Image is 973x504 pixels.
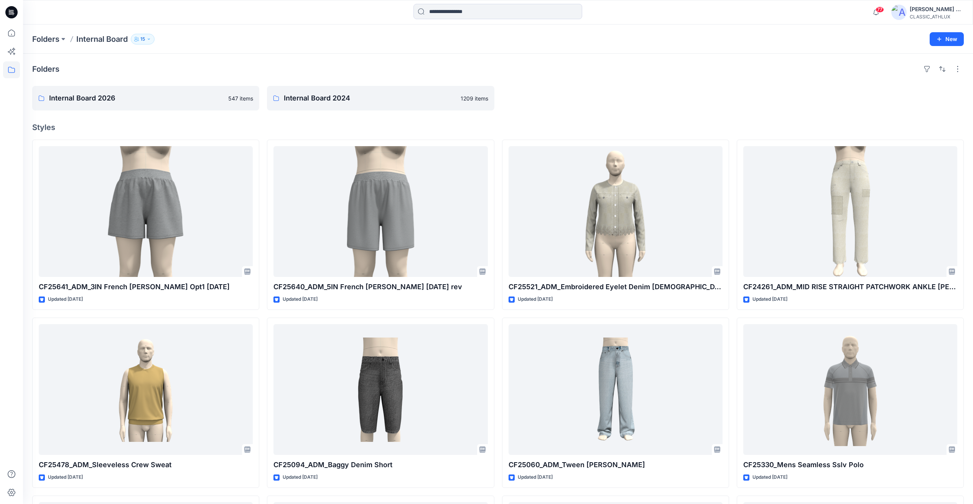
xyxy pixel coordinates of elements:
img: avatar [891,5,907,20]
p: 1209 items [461,94,488,102]
a: CF25641_ADM_3IN French Terry Short Opt1 25APR25 [39,146,253,277]
p: Updated [DATE] [752,295,787,303]
p: Updated [DATE] [48,295,83,303]
p: Internal Board 2024 [284,93,456,104]
h4: Folders [32,64,59,74]
div: [PERSON_NAME] Cfai [910,5,963,14]
p: CF25094_ADM_Baggy Denim Short [273,460,487,470]
span: 77 [876,7,884,13]
a: CF25330_Mens Seamless Sslv Polo [743,324,957,455]
a: CF24261_ADM_MID RISE STRAIGHT PATCHWORK ANKLE JEAN [743,146,957,277]
button: New [930,32,964,46]
p: Updated [DATE] [48,473,83,481]
p: CF25060_ADM_Tween [PERSON_NAME] [509,460,723,470]
p: Updated [DATE] [518,295,553,303]
a: Internal Board 2026547 items [32,86,259,110]
p: Updated [DATE] [518,473,553,481]
p: Updated [DATE] [283,473,318,481]
a: Folders [32,34,59,44]
div: CLASSIC_ATHLUX [910,14,963,20]
a: CF25478_ADM_Sleeveless Crew Sweat [39,324,253,455]
p: CF25641_ADM_3IN French [PERSON_NAME] Opt1 [DATE] [39,282,253,292]
a: Internal Board 20241209 items [267,86,494,110]
p: CF25478_ADM_Sleeveless Crew Sweat [39,460,253,470]
a: CF25094_ADM_Baggy Denim Short [273,324,487,455]
p: CF25521_ADM_Embroidered Eyelet Denim [DEMOGRAPHIC_DATA] Jacket [509,282,723,292]
p: Internal Board [76,34,128,44]
p: Updated [DATE] [283,295,318,303]
p: Internal Board 2026 [49,93,224,104]
button: 15 [131,34,155,44]
p: Updated [DATE] [752,473,787,481]
p: CF25640_ADM_5IN French [PERSON_NAME] [DATE] rev [273,282,487,292]
p: 15 [140,35,145,43]
p: CF24261_ADM_MID RISE STRAIGHT PATCHWORK ANKLE [PERSON_NAME] [743,282,957,292]
a: CF25640_ADM_5IN French Terry Short 24APR25 rev [273,146,487,277]
p: 547 items [228,94,253,102]
a: CF25521_ADM_Embroidered Eyelet Denim Lady Jacket [509,146,723,277]
a: CF25060_ADM_Tween Baggy Denim Jeans [509,324,723,455]
p: CF25330_Mens Seamless Sslv Polo [743,460,957,470]
h4: Styles [32,123,964,132]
